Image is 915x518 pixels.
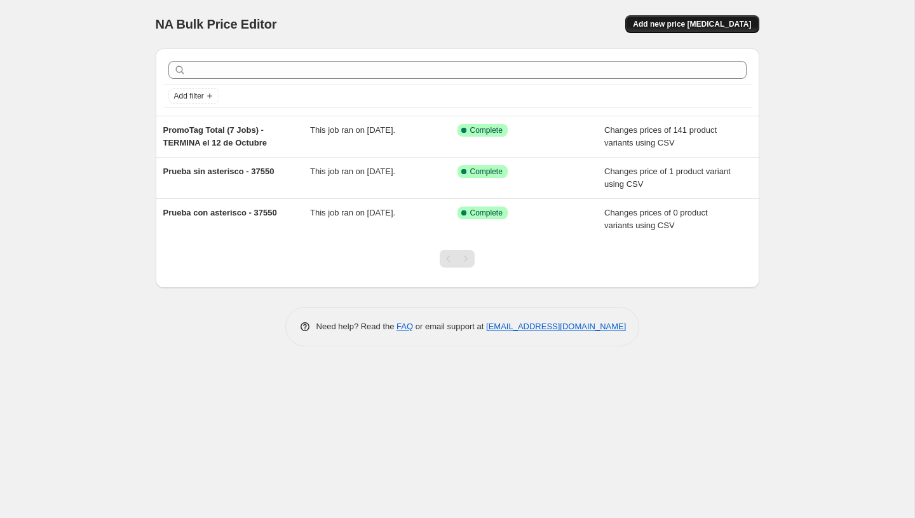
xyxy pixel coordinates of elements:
span: Add filter [174,91,204,101]
span: Complete [470,125,503,135]
span: Complete [470,208,503,218]
span: This job ran on [DATE]. [310,125,395,135]
span: Prueba con asterisco - 37550 [163,208,277,217]
span: Prueba sin asterisco - 37550 [163,167,274,176]
nav: Pagination [440,250,475,268]
a: [EMAIL_ADDRESS][DOMAIN_NAME] [486,322,626,331]
span: Need help? Read the [316,322,397,331]
span: This job ran on [DATE]. [310,208,395,217]
span: or email support at [413,322,486,331]
span: This job ran on [DATE]. [310,167,395,176]
span: Add new price [MEDICAL_DATA] [633,19,751,29]
button: Add filter [168,88,219,104]
span: PromoTag Total (7 Jobs) - TERMINA el 12 de Octubre [163,125,268,147]
button: Add new price [MEDICAL_DATA] [625,15,759,33]
span: NA Bulk Price Editor [156,17,277,31]
span: Changes price of 1 product variant using CSV [604,167,731,189]
span: Complete [470,167,503,177]
span: Changes prices of 141 product variants using CSV [604,125,717,147]
a: FAQ [396,322,413,331]
span: Changes prices of 0 product variants using CSV [604,208,708,230]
